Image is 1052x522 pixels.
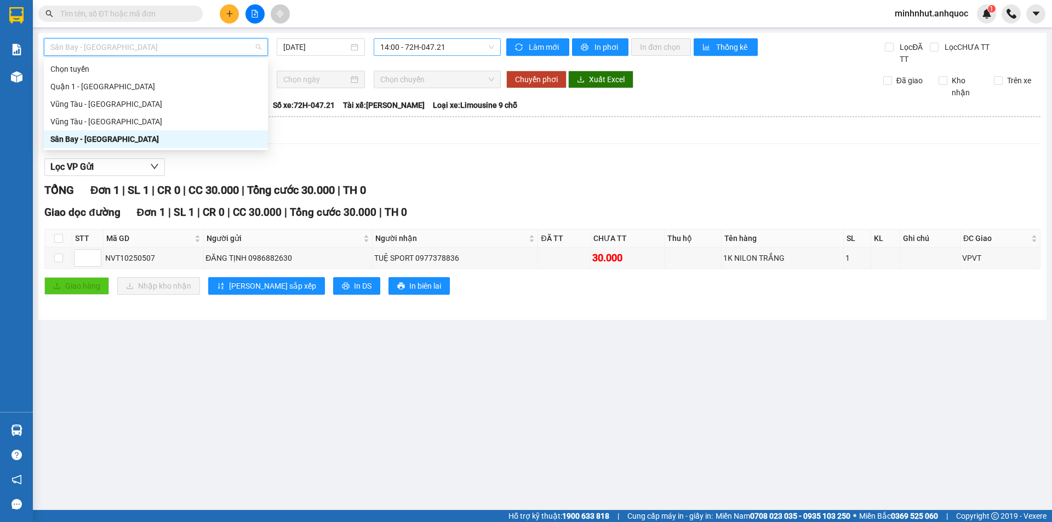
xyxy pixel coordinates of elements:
span: plus [226,10,233,18]
button: printerIn DS [333,277,380,295]
div: Vũng Tàu - [GEOGRAPHIC_DATA] [50,116,261,128]
div: Chọn tuyến [50,63,261,75]
span: Chọn chuyến [380,71,494,88]
span: TỔNG [44,183,74,197]
button: caret-down [1026,4,1045,24]
span: 1 [990,5,993,13]
img: phone-icon [1007,9,1016,19]
div: ĐĂNG TỊNH 0986882630 [205,252,370,264]
sup: 1 [988,5,996,13]
div: NVT10250507 [105,252,202,264]
span: In DS [354,280,371,292]
span: Xuất Excel [589,73,625,85]
button: bar-chartThống kê [694,38,758,56]
img: solution-icon [11,44,22,55]
th: Tên hàng [722,230,843,248]
span: | [227,206,230,219]
button: plus [220,4,239,24]
span: Số xe: 72H-047.21 [273,99,335,111]
span: SL 1 [128,183,149,197]
span: Lọc ĐÃ TT [895,41,929,65]
span: CC 30.000 [188,183,239,197]
span: message [12,499,22,509]
div: VPVT [962,252,1038,264]
span: Thống kê [716,41,749,53]
span: SL 1 [174,206,195,219]
span: Đơn 1 [137,206,166,219]
span: down [150,162,159,171]
span: Lọc CHƯA TT [940,41,991,53]
button: Chuyển phơi [506,71,567,88]
div: TUỆ SPORT 0977378836 [374,252,536,264]
span: | [242,183,244,197]
button: Lọc VP Gửi [44,158,165,176]
span: Đã giao [892,74,927,87]
span: CR 0 [203,206,225,219]
th: STT [72,230,104,248]
span: TH 0 [343,183,366,197]
button: uploadGiao hàng [44,277,109,295]
span: CC 30.000 [233,206,282,219]
span: bar-chart [702,43,712,52]
span: Người nhận [375,232,527,244]
img: icon-new-feature [982,9,992,19]
span: Sân Bay - Vũng Tàu [50,39,261,55]
div: Vũng Tàu - [GEOGRAPHIC_DATA] [50,98,261,110]
span: Miền Nam [716,510,850,522]
strong: 1900 633 818 [562,512,609,520]
span: sync [515,43,524,52]
span: Loại xe: Limousine 9 chỗ [433,99,517,111]
button: aim [271,4,290,24]
span: 14:00 - 72H-047.21 [380,39,494,55]
button: printerIn phơi [572,38,628,56]
img: warehouse-icon [11,71,22,83]
span: download [577,76,585,84]
button: In đơn chọn [631,38,691,56]
span: printer [581,43,590,52]
span: Tài xế: [PERSON_NAME] [343,99,425,111]
strong: 0708 023 035 - 0935 103 250 [750,512,850,520]
span: minhnhut.anhquoc [886,7,977,20]
span: Đơn 1 [90,183,119,197]
span: ⚪️ [853,514,856,518]
span: Trên xe [1003,74,1036,87]
div: 1 [845,252,869,264]
img: warehouse-icon [11,425,22,436]
div: 30.000 [592,250,662,266]
span: Kho nhận [947,74,986,99]
button: downloadNhập kho nhận [117,277,200,295]
span: | [379,206,382,219]
span: Cung cấp máy in - giấy in: [627,510,713,522]
button: downloadXuất Excel [568,71,633,88]
th: Ghi chú [900,230,960,248]
input: Chọn ngày [283,73,348,85]
span: | [338,183,340,197]
div: Vũng Tàu - Sân Bay [44,113,268,130]
span: aim [276,10,284,18]
div: 1K NILON TRẮNG [723,252,841,264]
span: | [183,183,186,197]
div: Vũng Tàu - Quận 1 [44,95,268,113]
div: Quận 1 - [GEOGRAPHIC_DATA] [50,81,261,93]
input: Tìm tên, số ĐT hoặc mã đơn [60,8,190,20]
button: printerIn biên lai [388,277,450,295]
span: TH 0 [385,206,407,219]
th: KL [871,230,900,248]
span: CR 0 [157,183,180,197]
span: Miền Bắc [859,510,938,522]
th: ĐÃ TT [538,230,591,248]
button: sort-ascending[PERSON_NAME] sắp xếp [208,277,325,295]
span: In biên lai [409,280,441,292]
span: Hỗ trợ kỹ thuật: [508,510,609,522]
span: Lọc VP Gửi [50,160,94,174]
div: Chọn tuyến [44,60,268,78]
span: printer [397,282,405,291]
span: Người gửi [207,232,361,244]
span: | [122,183,125,197]
strong: 0369 525 060 [891,512,938,520]
img: logo-vxr [9,7,24,24]
span: sort-ascending [217,282,225,291]
th: SL [844,230,871,248]
span: ĐC Giao [963,232,1029,244]
button: file-add [245,4,265,24]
